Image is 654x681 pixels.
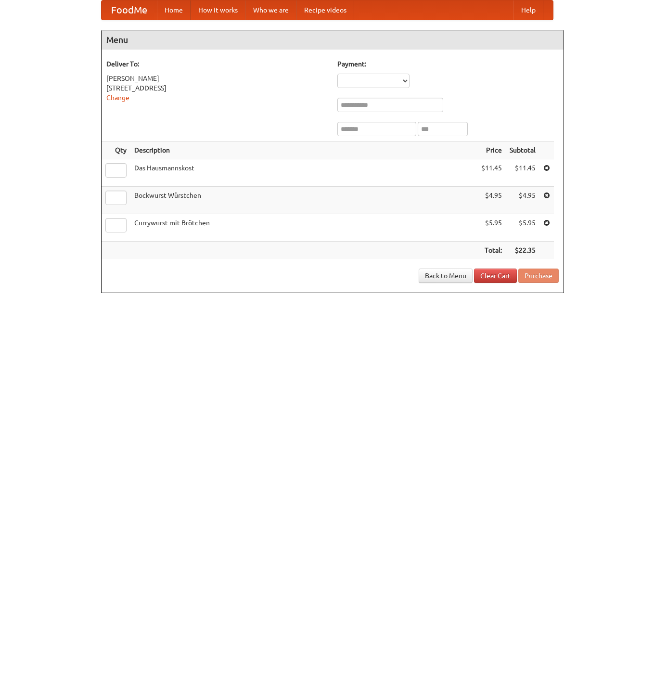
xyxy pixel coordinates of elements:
[106,94,129,102] a: Change
[130,141,477,159] th: Description
[477,141,506,159] th: Price
[513,0,543,20] a: Help
[106,74,328,83] div: [PERSON_NAME]
[477,159,506,187] td: $11.45
[477,242,506,259] th: Total:
[506,187,539,214] td: $4.95
[106,59,328,69] h5: Deliver To:
[130,187,477,214] td: Bockwurst Würstchen
[102,30,564,50] h4: Menu
[106,83,328,93] div: [STREET_ADDRESS]
[474,269,517,283] a: Clear Cart
[130,159,477,187] td: Das Hausmannskost
[518,269,559,283] button: Purchase
[477,214,506,242] td: $5.95
[419,269,473,283] a: Back to Menu
[102,141,130,159] th: Qty
[506,242,539,259] th: $22.35
[130,214,477,242] td: Currywurst mit Brötchen
[477,187,506,214] td: $4.95
[506,159,539,187] td: $11.45
[245,0,296,20] a: Who we are
[506,141,539,159] th: Subtotal
[157,0,191,20] a: Home
[506,214,539,242] td: $5.95
[102,0,157,20] a: FoodMe
[337,59,559,69] h5: Payment:
[296,0,354,20] a: Recipe videos
[191,0,245,20] a: How it works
